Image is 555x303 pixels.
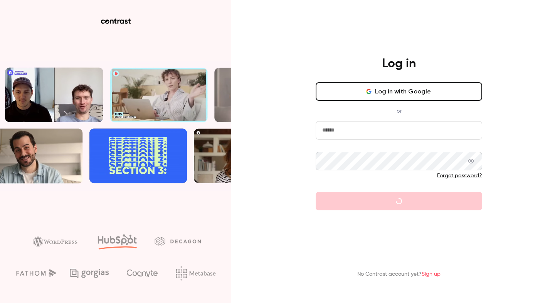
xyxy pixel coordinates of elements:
img: decagon [155,237,201,245]
p: No Contrast account yet? [357,270,441,278]
a: Forgot password? [437,173,482,178]
span: or [393,107,405,115]
h4: Log in [382,56,416,72]
button: Log in with Google [316,82,482,101]
a: Sign up [422,271,441,277]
